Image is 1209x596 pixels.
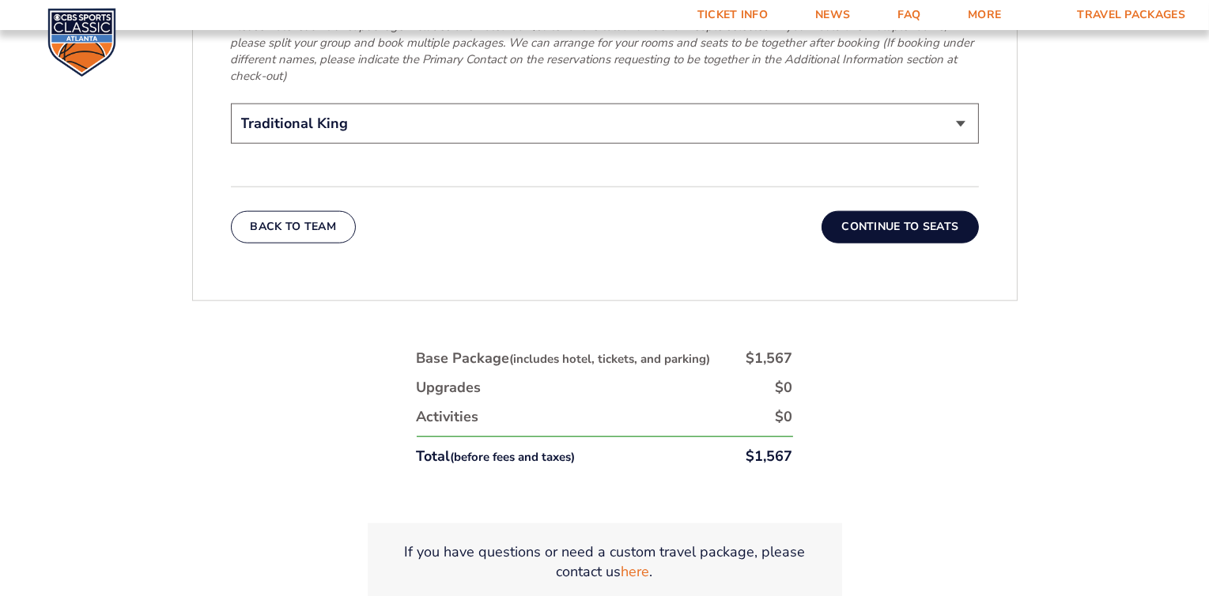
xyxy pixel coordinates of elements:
[231,18,974,84] em: Please note: each travel package includes one hotel room/suite for the total number of People sel...
[231,211,357,243] button: Back To Team
[622,562,650,582] a: here
[417,378,482,398] div: Upgrades
[746,447,793,466] div: $1,567
[510,351,711,367] small: (includes hotel, tickets, and parking)
[746,349,793,368] div: $1,567
[822,211,978,243] button: Continue To Seats
[417,349,711,368] div: Base Package
[47,8,116,77] img: CBS Sports Classic
[451,449,576,465] small: (before fees and taxes)
[417,407,479,427] div: Activities
[776,407,793,427] div: $0
[387,542,823,582] p: If you have questions or need a custom travel package, please contact us .
[417,447,576,466] div: Total
[776,378,793,398] div: $0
